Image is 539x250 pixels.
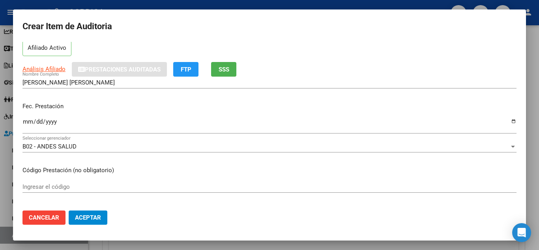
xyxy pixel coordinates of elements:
span: SSS [219,66,229,73]
button: FTP [173,62,198,77]
span: FTP [181,66,191,73]
h2: Crear Item de Auditoria [22,19,517,34]
p: Fec. Prestación [22,102,517,111]
span: Aceptar [75,214,101,221]
button: Prestaciones Auditadas [72,62,167,77]
span: Cancelar [29,214,59,221]
p: Afiliado Activo [22,41,71,56]
p: Código Prestación (no obligatorio) [22,166,517,175]
button: Cancelar [22,211,66,225]
div: Open Intercom Messenger [512,223,531,242]
span: Prestaciones Auditadas [85,66,161,73]
button: SSS [211,62,236,77]
span: Análisis Afiliado [22,66,66,73]
button: Aceptar [69,211,107,225]
span: B02 - ANDES SALUD [22,143,77,150]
